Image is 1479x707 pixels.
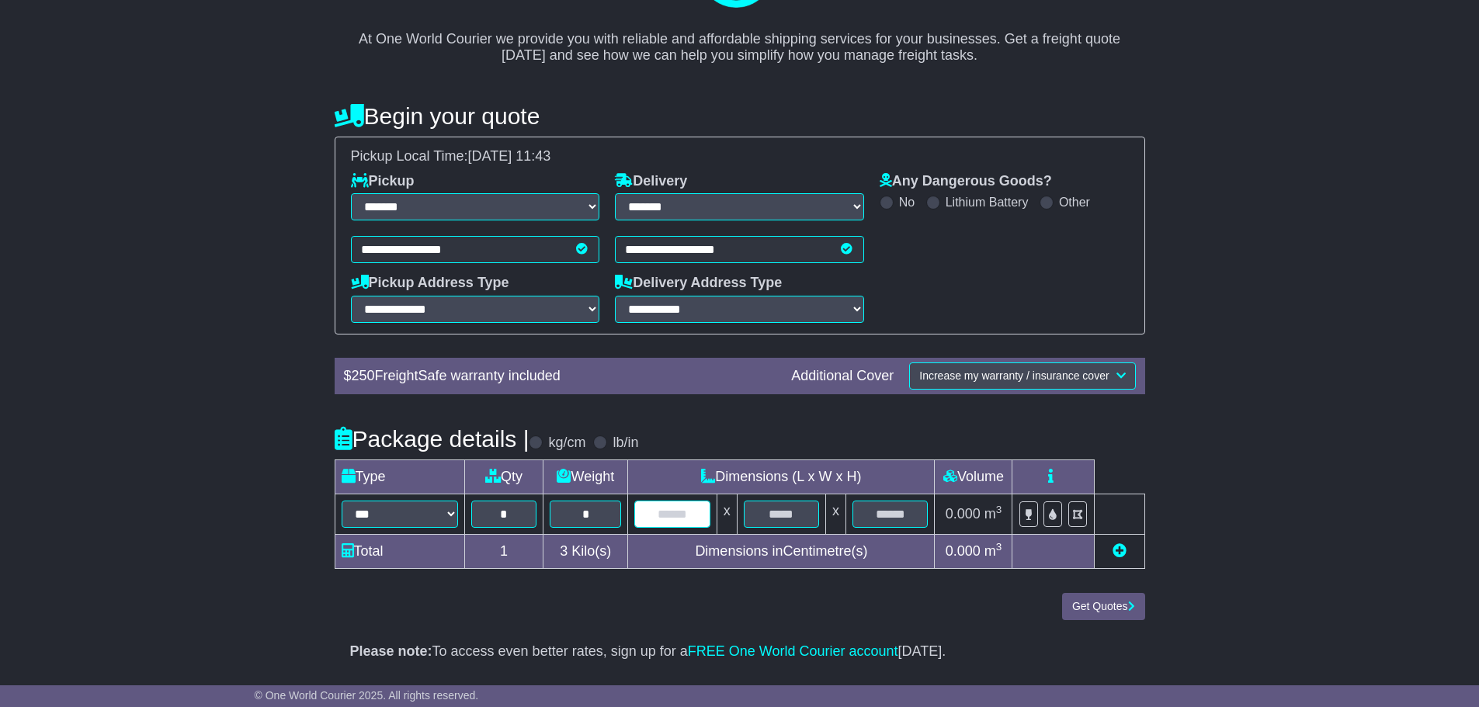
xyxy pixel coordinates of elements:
span: 3 [560,543,568,559]
td: Kilo(s) [543,535,628,569]
a: Add new item [1113,543,1127,559]
span: [DATE] 11:43 [468,148,551,164]
label: Pickup Address Type [351,275,509,292]
span: 0.000 [946,543,981,559]
td: 1 [464,535,543,569]
span: 0.000 [946,506,981,522]
span: 250 [352,368,375,383]
span: m [984,506,1002,522]
button: Increase my warranty / insurance cover [909,362,1135,390]
div: Additional Cover [783,368,901,385]
td: Total [335,535,464,569]
strong: Please note: [350,643,432,659]
td: x [717,494,737,535]
label: Any Dangerous Goods? [880,173,1052,190]
td: Weight [543,460,628,494]
td: Type [335,460,464,494]
sup: 3 [996,541,1002,553]
td: Volume [935,460,1012,494]
p: To access even better rates, sign up for a [DATE]. [350,643,1130,660]
td: Qty [464,460,543,494]
label: lb/in [613,435,638,452]
div: $ FreightSafe warranty included [336,368,784,385]
label: kg/cm [548,435,585,452]
label: Delivery [615,173,687,190]
td: x [826,494,846,535]
button: Get Quotes [1062,593,1145,620]
label: Lithium Battery [946,195,1029,210]
label: Other [1059,195,1090,210]
p: At One World Courier we provide you with reliable and affordable shipping services for your busin... [350,14,1130,64]
a: FREE One World Courier account [688,643,898,659]
label: Delivery Address Type [615,275,782,292]
span: © One World Courier 2025. All rights reserved. [255,689,479,702]
label: Pickup [351,173,415,190]
td: Dimensions (L x W x H) [628,460,935,494]
h4: Begin your quote [335,103,1145,129]
label: No [899,195,915,210]
td: Dimensions in Centimetre(s) [628,535,935,569]
span: Increase my warranty / insurance cover [919,369,1109,382]
h4: Package details | [335,426,529,452]
span: m [984,543,1002,559]
sup: 3 [996,504,1002,515]
div: Pickup Local Time: [343,148,1137,165]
